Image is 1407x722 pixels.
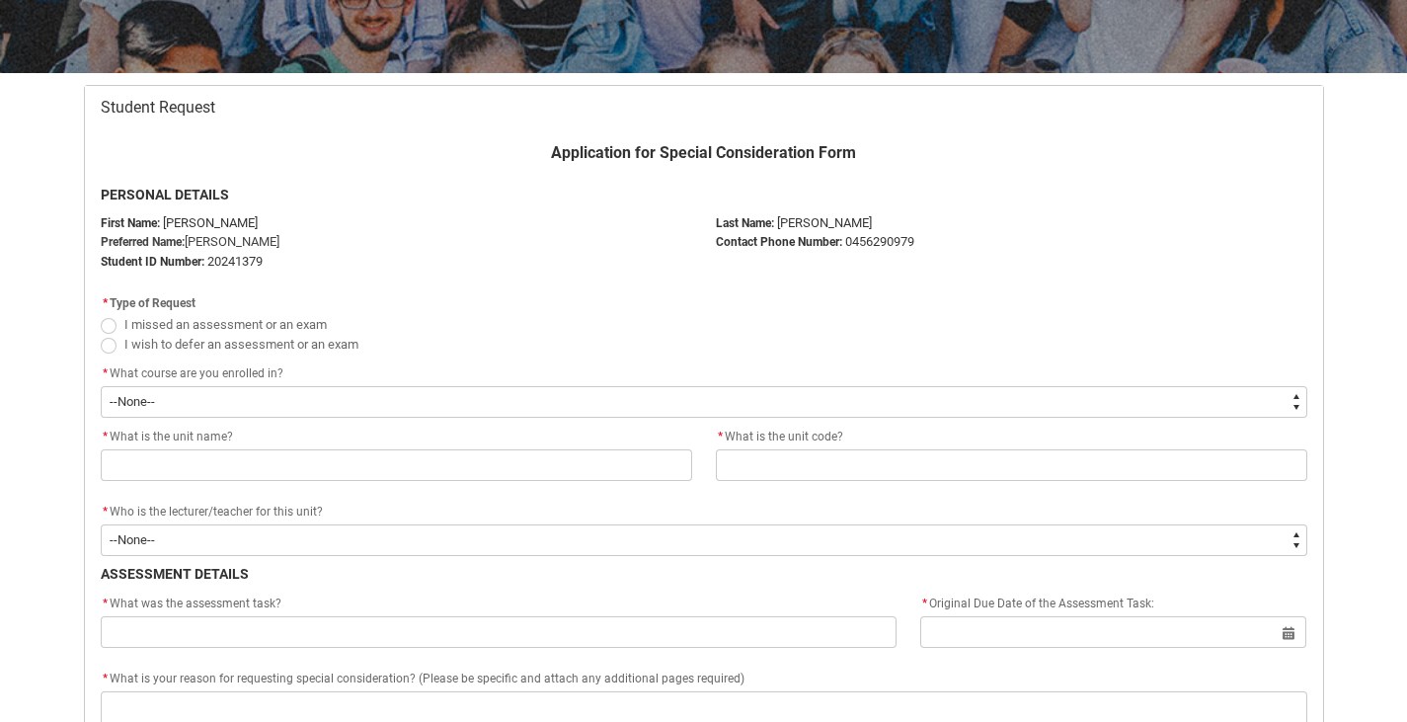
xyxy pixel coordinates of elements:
span: What course are you enrolled in? [110,366,283,380]
span: What was the assessment task? [101,597,281,610]
b: Contact Phone Number: [716,235,842,249]
b: Last Name: [716,216,774,230]
abbr: required [103,430,108,443]
span: What is the unit code? [716,430,843,443]
span: I wish to defer an assessment or an exam [124,337,358,352]
span: I missed an assessment or an exam [124,317,327,332]
p: [PERSON_NAME] [101,213,692,233]
abbr: required [103,505,108,519]
abbr: required [103,672,108,685]
strong: Preferred Name: [101,235,185,249]
p: 20241379 [101,252,692,272]
span: [PERSON_NAME] [185,234,279,249]
p: [PERSON_NAME] [716,213,1307,233]
span: What is the unit name? [101,430,233,443]
abbr: required [103,597,108,610]
b: Application for Special Consideration Form [551,143,856,162]
span: Original Due Date of the Assessment Task: [920,597,1154,610]
span: 0456290979 [845,234,914,249]
span: What is your reason for requesting special consideration? (Please be specific and attach any addi... [101,672,744,685]
abbr: required [718,430,723,443]
abbr: required [103,366,108,380]
b: PERSONAL DETAILS [101,187,229,202]
b: ASSESSMENT DETAILS [101,566,249,582]
span: Who is the lecturer/teacher for this unit? [110,505,323,519]
strong: Student ID Number: [101,255,204,269]
strong: First Name: [101,216,160,230]
abbr: required [103,296,108,310]
span: Type of Request [110,296,195,310]
span: Student Request [101,98,215,118]
abbr: required [922,597,927,610]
